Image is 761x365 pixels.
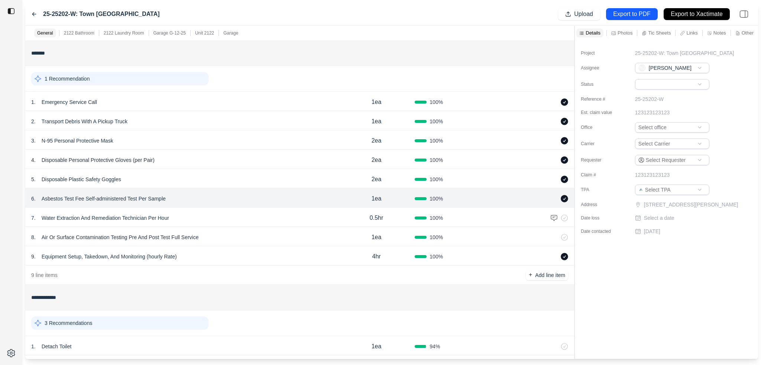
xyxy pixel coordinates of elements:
[37,30,53,36] p: General
[31,234,36,241] p: 8 .
[581,110,618,115] label: Est. claim value
[39,136,116,146] p: N-95 Personal Protective Mask
[31,137,36,144] p: 3 .
[39,116,130,127] p: Transport Debris With A Pickup Truck
[64,30,94,36] p: 2122 Bathroom
[430,195,443,202] span: 100 %
[581,187,618,193] label: TPA
[372,252,381,261] p: 4hr
[581,124,618,130] label: Office
[43,10,160,19] label: 25-25202-W: Town [GEOGRAPHIC_DATA]
[31,118,36,125] p: 2 .
[430,176,443,183] span: 100 %
[39,232,202,242] p: Air Or Surface Contamination Testing Pre And Post Test Full Service
[104,30,144,36] p: 2122 Laundry Room
[430,156,443,164] span: 100 %
[713,30,726,36] p: Notes
[39,174,124,185] p: Disposable Plastic Safety Goggles
[39,97,100,107] p: Emergency Service Call
[586,30,600,36] p: Details
[526,270,568,280] button: +Add line item
[31,176,36,183] p: 5 .
[430,234,443,241] span: 100 %
[613,10,650,19] p: Export to PDF
[31,98,36,106] p: 1 .
[45,319,92,327] p: 3 Recommendations
[664,8,730,20] button: Export to Xactimate
[581,141,618,147] label: Carrier
[223,30,238,36] p: Garage
[39,251,180,262] p: Equipment Setup, Takedown, And Monitoring (hourly Rate)
[581,172,618,178] label: Claim #
[606,8,658,20] button: Export to PDF
[581,65,618,71] label: Assignee
[635,49,734,57] p: 25-25202-W: Town [GEOGRAPHIC_DATA]
[372,175,382,184] p: 2ea
[39,193,169,204] p: Asbestos Test Fee Self-administered Test Per Sample
[31,343,36,350] p: 1 .
[736,6,752,22] img: right-panel.svg
[31,214,36,222] p: 7 .
[39,155,158,165] p: Disposable Personal Protective Gloves (per Pair)
[558,8,600,20] button: Upload
[635,95,664,103] p: 25-25202-W
[644,201,738,208] p: [STREET_ADDRESS][PERSON_NAME]
[372,156,382,164] p: 2ea
[430,214,443,222] span: 100 %
[574,10,593,19] p: Upload
[648,30,671,36] p: Tic Sheets
[372,117,382,126] p: 1ea
[635,109,670,116] p: 123123123123
[644,228,660,235] p: [DATE]
[671,10,723,19] p: Export to Xactimate
[430,98,443,106] span: 100 %
[581,96,618,102] label: Reference #
[372,136,382,145] p: 2ea
[581,157,618,163] label: Requester
[370,214,383,222] p: 0.5hr
[686,30,697,36] p: Links
[39,213,172,223] p: Water Extraction And Remediation Technician Per Hour
[31,156,36,164] p: 4 .
[372,342,382,351] p: 1ea
[430,137,443,144] span: 100 %
[153,30,186,36] p: Garage G-12-25
[372,98,382,107] p: 1ea
[430,118,443,125] span: 100 %
[195,30,214,36] p: Unit 2122
[7,7,15,15] img: toggle sidebar
[430,253,443,260] span: 100 %
[581,202,618,208] label: Address
[535,271,565,279] p: Add line item
[31,253,36,260] p: 9 .
[372,233,382,242] p: 1ea
[430,343,440,350] span: 94 %
[39,341,75,352] p: Detach Toilet
[581,215,618,221] label: Date loss
[529,271,532,279] p: +
[581,50,618,56] label: Project
[31,271,58,279] p: 9 line items
[581,228,618,234] label: Date contacted
[635,171,670,179] p: 123123123123
[31,195,36,202] p: 6 .
[550,214,558,222] img: comment
[45,75,90,82] p: 1 Recommendation
[644,214,674,222] p: Select a date
[372,194,382,203] p: 1ea
[581,81,618,87] label: Status
[742,30,754,36] p: Other
[618,30,632,36] p: Photos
